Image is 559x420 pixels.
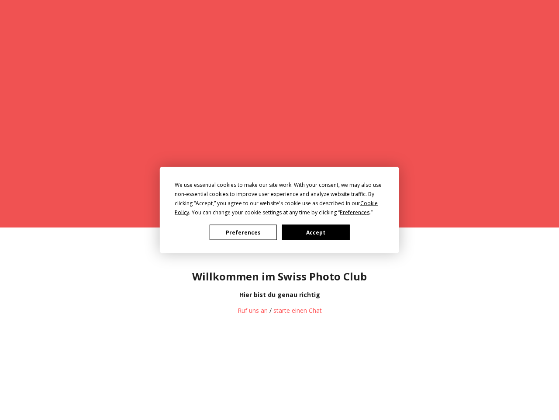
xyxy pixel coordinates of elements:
[210,225,277,240] button: Preferences
[340,209,369,216] span: Preferences
[175,180,384,217] div: We use essential cookies to make our site work. With your consent, we may also use non-essential ...
[282,225,349,240] button: Accept
[175,199,378,216] span: Cookie Policy
[160,167,399,253] div: Cookie Consent Prompt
